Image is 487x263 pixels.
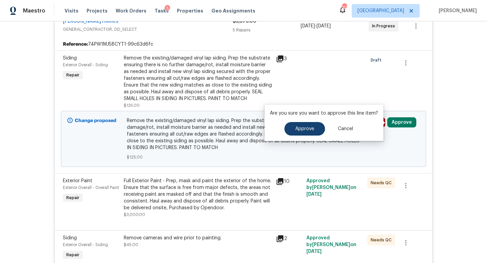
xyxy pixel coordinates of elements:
[284,122,325,136] button: Approve
[306,192,322,197] span: [DATE]
[295,126,314,131] span: Approve
[177,7,203,14] span: Properties
[64,252,82,258] span: Repair
[63,41,88,48] b: Reference:
[155,8,169,13] span: Tasks
[306,236,356,254] span: Approved by [PERSON_NAME] on
[233,19,256,24] span: $3,670.00
[75,118,116,123] b: Change proposed
[301,23,331,29] span: -
[64,194,82,201] span: Repair
[124,213,145,217] span: $3,000.00
[276,55,302,63] div: 3
[55,38,432,50] div: 74PW1MJ58CYT1-99c63d6fc
[372,23,398,29] span: In Progress
[63,236,77,240] span: Siding
[87,7,108,14] span: Projects
[127,154,361,161] span: $125.00
[124,103,140,107] span: $125.00
[342,4,347,11] div: 105
[63,56,77,61] span: Siding
[124,177,272,211] div: Full Exterior Paint - Prep, mask and paint the exterior of the home. Ensure that the surface is f...
[276,235,302,243] div: 2
[124,235,272,241] div: Remove cameras and wire prior to painting.
[63,243,108,247] span: Exterior Overall - Siding
[270,110,378,117] p: Are you sure you want to approve this line item?
[327,122,364,136] button: Cancel
[306,178,356,197] span: Approved by [PERSON_NAME] on
[23,7,45,14] span: Maestro
[317,24,331,28] span: [DATE]
[371,237,394,243] span: Needs QC
[371,180,394,186] span: Needs QC
[436,7,477,14] span: [PERSON_NAME]
[124,55,272,102] div: Remove the existing/damaged vinyl lap siding. Prep the substrate ensuring there is no further dam...
[63,26,233,33] span: GENERAL_CONTRACTOR, OD_SELECT
[338,126,353,131] span: Cancel
[127,117,361,151] span: Remove the existing/damaged vinyl lap siding. Prep the substrate ensuring there is no further dam...
[116,7,146,14] span: Work Orders
[124,243,138,247] span: $45.00
[357,7,404,14] span: [GEOGRAPHIC_DATA]
[306,249,322,254] span: [DATE]
[371,57,384,64] span: Draft
[387,117,416,127] button: Approve
[63,19,118,24] a: [PERSON_NAME] Homes
[63,63,108,67] span: Exterior Overall - Siding
[301,24,315,28] span: [DATE]
[63,186,119,190] span: Exterior Overall - Overall Paint
[211,7,255,14] span: Geo Assignments
[276,177,302,186] div: 10
[233,27,301,33] div: 5 Repairs
[165,5,170,12] div: 5
[65,7,78,14] span: Visits
[63,178,92,183] span: Exterior Paint
[64,72,82,78] span: Repair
